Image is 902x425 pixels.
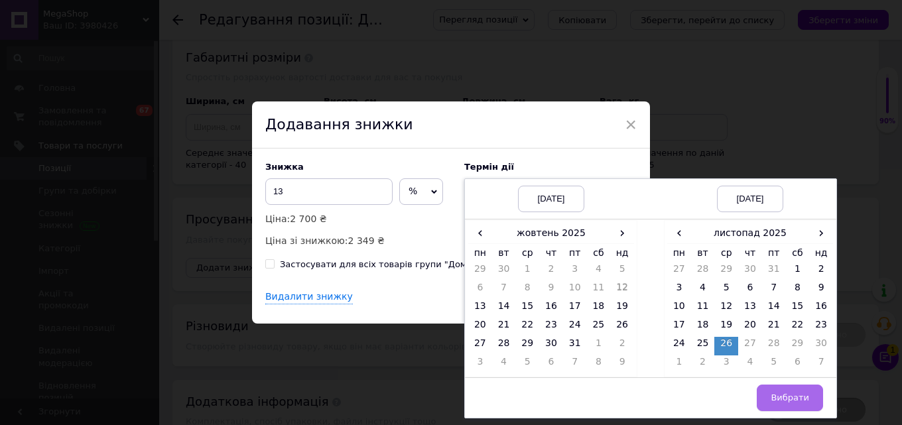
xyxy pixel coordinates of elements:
[691,355,715,374] td: 2
[809,318,833,337] td: 23
[539,243,563,263] th: чт
[762,318,786,337] td: 21
[464,162,637,172] label: Термін дії
[667,223,691,243] span: ‹
[13,91,220,160] p: Потужний двигун 3150 Вт забезпечує продуктивність до 5 м³/год та стабільну роботу при безперервно...
[771,393,809,402] span: Вибрати
[515,263,539,281] td: 1
[809,281,833,300] td: 9
[738,263,762,281] td: 30
[563,243,587,263] th: пт
[492,223,611,243] th: жовтень 2025
[265,178,393,205] input: 0
[786,263,810,281] td: 1
[539,300,563,318] td: 16
[667,300,691,318] td: 10
[738,300,762,318] td: 13
[786,337,810,355] td: 29
[809,300,833,318] td: 16
[563,318,587,337] td: 24
[587,300,611,318] td: 18
[539,281,563,300] td: 9
[738,355,762,374] td: 4
[563,355,587,374] td: 7
[691,281,715,300] td: 4
[587,263,611,281] td: 4
[625,113,637,136] span: ×
[762,300,786,318] td: 14
[587,243,611,263] th: сб
[610,300,634,318] td: 19
[13,13,220,82] p: Дренажний насос 5m-1 3150W (4.2 HP) – це професійне рішення для ефективного відкачування брудної,...
[610,263,634,281] td: 5
[809,223,833,243] span: ›
[667,337,691,355] td: 24
[515,300,539,318] td: 15
[492,243,516,263] th: вт
[539,355,563,374] td: 6
[667,281,691,300] td: 3
[587,318,611,337] td: 25
[515,337,539,355] td: 29
[809,355,833,374] td: 7
[691,300,715,318] td: 11
[539,337,563,355] td: 30
[717,186,783,212] div: [DATE]
[667,318,691,337] td: 17
[587,337,611,355] td: 1
[610,223,634,243] span: ›
[409,186,417,196] span: %
[468,300,492,318] td: 13
[786,300,810,318] td: 15
[492,300,516,318] td: 14
[265,212,451,226] p: Ціна:
[610,337,634,355] td: 2
[492,263,516,281] td: 30
[691,223,810,243] th: листопад 2025
[610,318,634,337] td: 26
[13,91,220,160] p: Мощный двигатель 3150 Вт обеспечивает производительность до 5 м³/ч и стабильную работу при непрер...
[809,263,833,281] td: 2
[762,337,786,355] td: 28
[468,243,492,263] th: пн
[290,213,326,224] span: 2 700 ₴
[610,243,634,263] th: нд
[714,263,738,281] td: 29
[738,318,762,337] td: 20
[468,337,492,355] td: 27
[762,355,786,374] td: 5
[786,318,810,337] td: 22
[809,337,833,355] td: 30
[13,13,220,82] p: Дренажный насос 5m-1 3150W (4.2 HP) — это профессиональное решение для эффективной откачки грязно...
[539,263,563,281] td: 2
[691,318,715,337] td: 18
[610,281,634,300] td: 12
[515,355,539,374] td: 5
[714,318,738,337] td: 19
[468,355,492,374] td: 3
[492,281,516,300] td: 7
[587,355,611,374] td: 8
[691,263,715,281] td: 28
[714,281,738,300] td: 5
[667,243,691,263] th: пн
[492,318,516,337] td: 21
[809,243,833,263] th: нд
[265,290,353,304] div: Видалити знижку
[786,243,810,263] th: сб
[468,223,492,243] span: ‹
[563,300,587,318] td: 17
[468,318,492,337] td: 20
[468,281,492,300] td: 6
[587,281,611,300] td: 11
[515,243,539,263] th: ср
[539,318,563,337] td: 23
[563,281,587,300] td: 10
[667,355,691,374] td: 1
[515,318,539,337] td: 22
[265,162,304,172] span: Знижка
[348,235,385,246] span: 2 349 ₴
[610,355,634,374] td: 9
[714,243,738,263] th: ср
[691,243,715,263] th: вт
